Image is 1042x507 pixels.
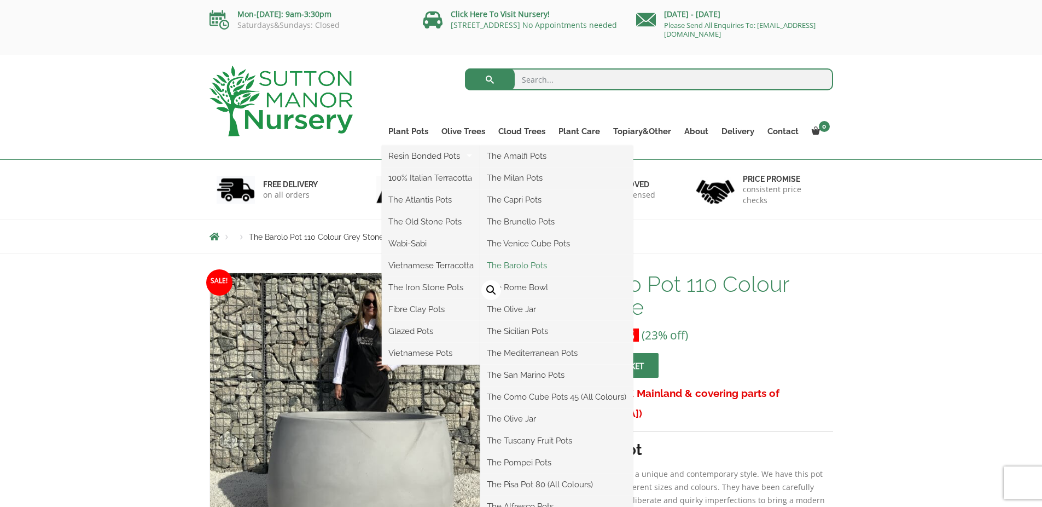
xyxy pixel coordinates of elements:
[480,323,633,339] a: The Sicilian Pots
[209,66,353,136] img: logo
[480,301,633,318] a: The Olive Jar
[678,124,715,139] a: About
[480,433,633,449] a: The Tuscany Fruit Pots
[209,232,833,241] nav: Breadcrumbs
[217,176,255,204] img: 1.jpg
[382,214,480,230] a: The Old Stone Pots
[480,279,633,296] a: The Rome Bowl
[263,189,318,200] p: on all orders
[743,184,826,206] p: consistent price checks
[480,454,633,471] a: The Pompei Pots
[480,192,633,208] a: The Capri Pots
[382,148,480,164] a: Resin Bonded Pots
[480,235,633,252] a: The Venice Cube Pots
[480,214,633,230] a: The Brunello Pots
[382,301,480,318] a: Fibre Clay Pots
[480,476,633,493] a: The Pisa Pot 80 (All Colours)
[209,21,406,30] p: Saturdays&Sundays: Closed
[435,124,492,139] a: Olive Trees
[533,273,833,319] h1: The Barolo Pot 110 Colour Grey Stone
[451,20,617,30] a: [STREET_ADDRESS] No Appointments needed
[382,235,480,252] a: Wabi-Sabi
[480,389,633,405] a: The Como Cube Pots 45 (All Colours)
[382,257,480,274] a: Vietnamese Terracotta
[382,124,435,139] a: Plant Pots
[743,174,826,184] h6: Price promise
[664,20,816,39] a: Please Send All Enquiries To: [EMAIL_ADDRESS][DOMAIN_NAME]
[481,280,501,300] a: View full-screen image gallery
[451,9,550,19] a: Click Here To Visit Nursery!
[642,327,688,343] span: (23% off)
[465,68,833,90] input: Search...
[480,257,633,274] a: The Barolo Pots
[206,269,232,296] span: Sale!
[480,170,633,186] a: The Milan Pots
[761,124,805,139] a: Contact
[382,192,480,208] a: The Atlantis Pots
[382,345,480,361] a: Vietnamese Pots
[552,124,607,139] a: Plant Care
[480,148,633,164] a: The Amalfi Pots
[636,8,833,21] p: [DATE] - [DATE]
[382,170,480,186] a: 100% Italian Terracotta
[607,124,678,139] a: Topiary&Other
[480,345,633,361] a: The Mediterranean Pots
[533,383,833,424] h3: FREE SHIPPING! (UK Mainland & covering parts of [GEOGRAPHIC_DATA])
[382,279,480,296] a: The Iron Stone Pots
[492,124,552,139] a: Cloud Trees
[480,411,633,427] a: The Olive Jar
[382,323,480,339] a: Glazed Pots
[263,180,318,189] h6: FREE DELIVERY
[480,367,633,383] a: The San Marino Pots
[819,121,830,132] span: 0
[805,124,833,139] a: 0
[209,8,406,21] p: Mon-[DATE]: 9am-3:30pm
[696,173,735,206] img: 4.jpg
[376,176,415,204] img: 2.jpg
[249,233,383,241] span: The Barolo Pot 110 Colour Grey Stone
[715,124,761,139] a: Delivery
